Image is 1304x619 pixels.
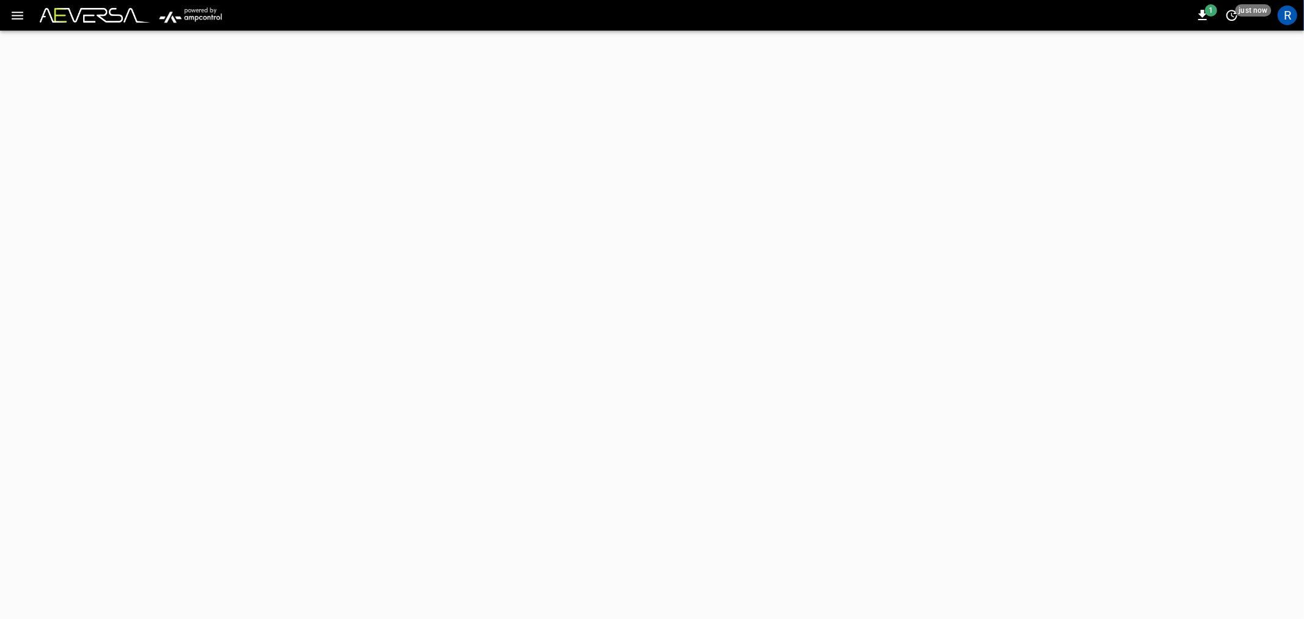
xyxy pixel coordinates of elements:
[40,8,150,23] img: Customer Logo
[1236,4,1272,17] span: just now
[1222,6,1242,25] button: set refresh interval
[1205,4,1217,17] span: 1
[1278,6,1297,25] div: profile-icon
[155,4,226,27] img: ampcontrol.io logo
